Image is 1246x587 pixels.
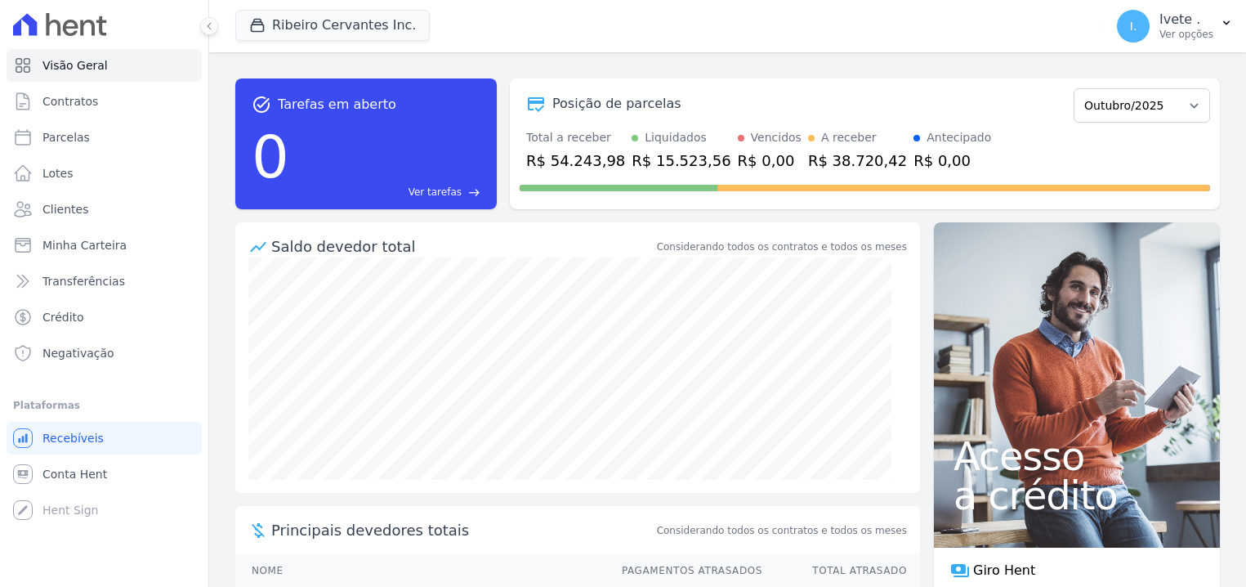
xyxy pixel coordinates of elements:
[953,476,1200,515] span: a crédito
[296,185,480,199] a: Ver tarefas east
[271,235,654,258] div: Saldo devedor total
[7,301,202,334] a: Crédito
[42,237,127,253] span: Minha Carteira
[7,229,202,262] a: Minha Carteira
[657,240,907,254] div: Considerando todos os contratos e todos os meses
[252,95,271,114] span: task_alt
[808,150,907,172] div: R$ 38.720,42
[1130,20,1137,32] span: I.
[526,129,625,146] div: Total a receber
[42,345,114,361] span: Negativação
[42,430,104,446] span: Recebíveis
[927,129,991,146] div: Antecipado
[657,523,907,538] span: Considerando todos os contratos e todos os meses
[42,93,98,110] span: Contratos
[821,129,877,146] div: A receber
[751,129,802,146] div: Vencidos
[953,437,1200,476] span: Acesso
[42,165,74,181] span: Lotes
[526,150,625,172] div: R$ 54.243,98
[271,519,654,541] span: Principais devedores totais
[42,273,125,289] span: Transferências
[7,337,202,370] a: Negativação
[235,10,430,41] button: Ribeiro Cervantes Inc.
[973,561,1035,580] span: Giro Hent
[252,114,289,199] div: 0
[7,121,202,154] a: Parcelas
[913,150,991,172] div: R$ 0,00
[1159,28,1213,41] p: Ver opções
[552,94,681,114] div: Posição de parcelas
[409,185,462,199] span: Ver tarefas
[42,57,108,74] span: Visão Geral
[7,265,202,298] a: Transferências
[42,201,88,217] span: Clientes
[468,186,480,199] span: east
[738,150,802,172] div: R$ 0,00
[278,95,396,114] span: Tarefas em aberto
[7,458,202,491] a: Conta Hent
[42,129,90,146] span: Parcelas
[7,157,202,190] a: Lotes
[42,466,107,482] span: Conta Hent
[1104,3,1246,49] button: I. Ivete . Ver opções
[7,422,202,455] a: Recebíveis
[645,129,707,146] div: Liquidados
[7,85,202,118] a: Contratos
[632,150,730,172] div: R$ 15.523,56
[7,193,202,226] a: Clientes
[42,309,84,325] span: Crédito
[7,49,202,82] a: Visão Geral
[1159,11,1213,28] p: Ivete .
[13,396,195,415] div: Plataformas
